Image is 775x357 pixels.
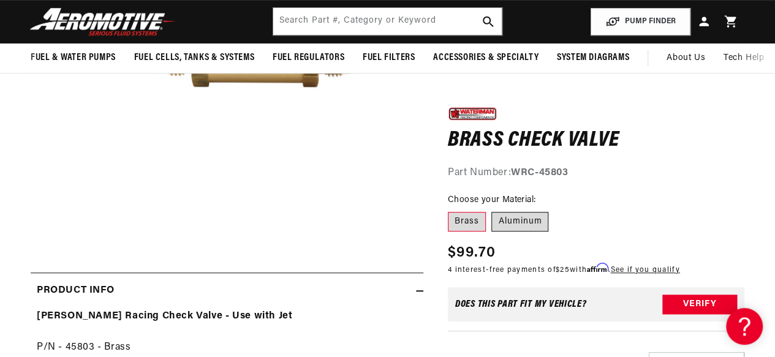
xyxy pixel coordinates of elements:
[134,51,254,64] span: Fuel Cells, Tanks & Systems
[667,53,705,62] span: About Us
[31,51,116,64] span: Fuel & Water Pumps
[662,295,737,314] button: Verify
[587,263,608,272] span: Affirm
[448,165,744,181] div: Part Number:
[724,51,764,65] span: Tech Help
[433,51,539,64] span: Accessories & Specialty
[273,8,502,35] input: Search by Part Number, Category or Keyword
[448,263,680,275] p: 4 interest-free payments of with .
[26,7,180,36] img: Aeromotive
[475,8,502,35] button: search button
[21,43,125,72] summary: Fuel & Water Pumps
[448,131,744,151] h1: Brass Check Valve
[448,194,537,206] legend: Choose your Material:
[353,43,424,72] summary: Fuel Filters
[557,51,629,64] span: System Diagrams
[37,283,114,299] h2: Product Info
[591,8,690,36] button: PUMP FINDER
[455,299,587,309] div: Does This part fit My vehicle?
[548,43,638,72] summary: System Diagrams
[448,241,496,263] span: $99.70
[511,168,568,178] strong: WRC-45803
[263,43,353,72] summary: Fuel Regulators
[31,273,423,309] summary: Product Info
[448,212,486,231] label: Brass
[491,212,548,231] label: Aluminum
[556,266,570,273] span: $25
[273,51,344,64] span: Fuel Regulators
[714,43,773,73] summary: Tech Help
[657,43,714,73] a: About Us
[125,43,263,72] summary: Fuel Cells, Tanks & Systems
[424,43,548,72] summary: Accessories & Specialty
[37,311,292,321] strong: [PERSON_NAME] Racing Check Valve - Use with Jet
[610,266,679,273] a: See if you qualify - Learn more about Affirm Financing (opens in modal)
[363,51,415,64] span: Fuel Filters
